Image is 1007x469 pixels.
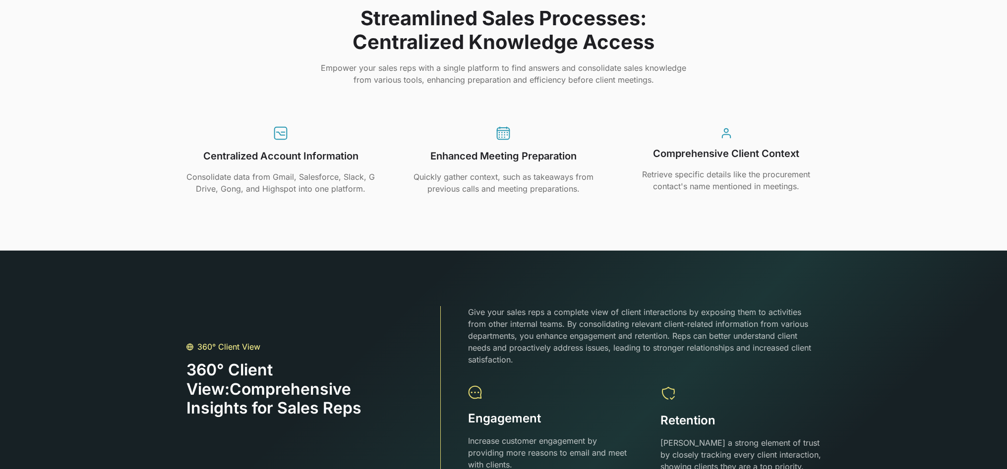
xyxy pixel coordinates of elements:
[186,6,821,54] h2: Streamlined Sales Processes: Centralized Knowledge Access
[660,412,821,429] h2: Retention
[186,171,375,195] p: Consolidate data from Gmail, Salesforce, Slack, G Drive, Gong, and Highspot into one platform.
[632,168,821,192] p: Retrieve specific details like the procurement contact's name mentioned in meetings.
[203,149,358,163] h2: Centralized Account Information
[430,149,577,163] h2: Enhanced Meeting Preparation
[186,62,821,86] p: Empower your sales reps with a single platform to find answers and consolidate sales knowledge fr...
[197,341,260,353] p: 360° Client View
[957,421,1007,469] iframe: Chat Widget
[186,361,404,437] h3: 360° Client View:Comprehensive Insights for Sales Reps
[468,410,629,427] h2: Engagement
[653,147,799,160] h2: Comprehensive Client Context
[409,171,598,195] p: Quickly gather context, such as takeaways from previous calls and meeting preparations.
[468,306,821,365] p: Give your sales reps a complete view of client interactions by exposing them to activities from o...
